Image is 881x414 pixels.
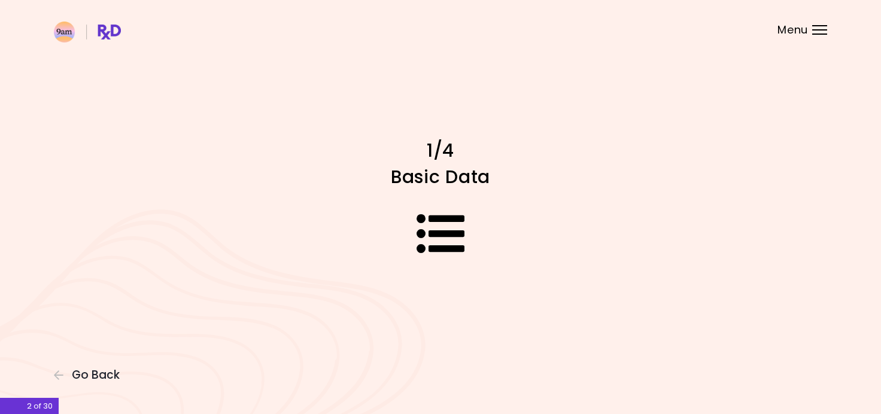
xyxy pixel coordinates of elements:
span: Menu [777,25,808,35]
span: Go Back [72,369,120,382]
button: Go Back [54,369,126,382]
h1: Basic Data [231,165,650,188]
img: RxDiet [54,22,121,42]
h1: 1/4 [231,139,650,162]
